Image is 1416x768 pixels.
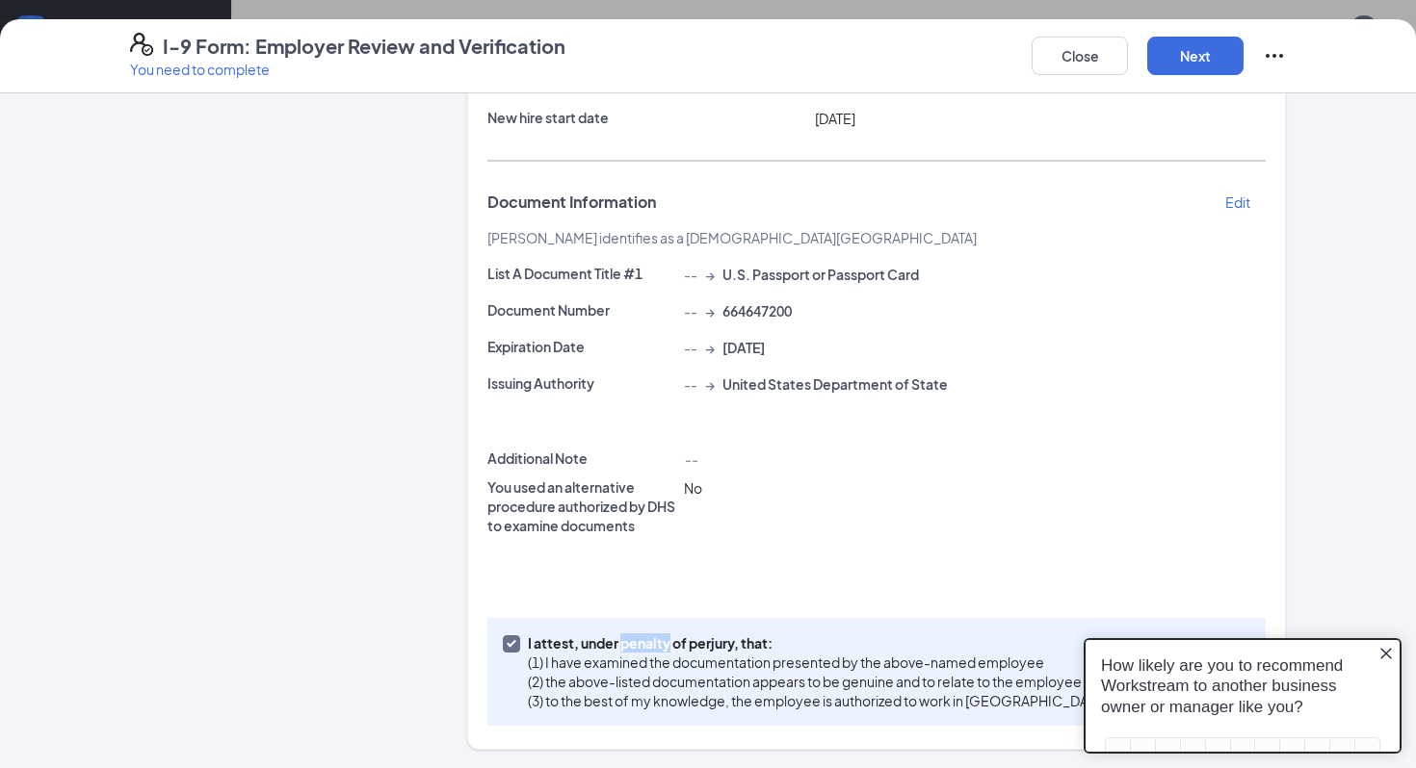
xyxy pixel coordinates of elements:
button: 8 [235,114,261,178]
button: 2 [86,114,112,178]
span: -- [684,265,697,284]
span: No [684,479,702,497]
p: (1) I have examined the documentation presented by the above-named employee [528,653,1129,672]
span: [DATE] [722,338,765,357]
button: 4 [136,114,162,178]
p: Additional Note [487,448,676,468]
p: (2) the above-listed documentation appears to be genuine and to relate to the employee named [528,672,1129,691]
span: Document Information [487,192,656,212]
button: 7 [210,114,236,178]
span: 664647200 [722,301,792,320]
span: [PERSON_NAME] identifies as a [DEMOGRAPHIC_DATA][GEOGRAPHIC_DATA] [487,229,977,246]
p: I attest, under penalty of perjury, that: [528,633,1129,653]
p: List A Document Title #1 [487,264,676,283]
span: -- [684,338,697,357]
span: → [705,301,715,320]
button: 1 [61,114,87,178]
p: You need to complete [130,60,565,79]
span: → [705,374,715,394]
span: -- [684,374,697,394]
p: You used an alternative procedure authorized by DHS to examine documents [487,477,676,535]
button: 10 [285,114,311,178]
h4: I-9 Form: Employer Review and Verification [163,33,565,60]
p: Issuing Authority [487,373,676,393]
p: Document Number [487,300,676,320]
button: 6 [185,114,211,178]
p: Expiration Date [487,337,676,356]
p: New hire start date [487,108,807,127]
span: -- [684,301,697,320]
p: (3) to the best of my knowledge, the employee is authorized to work in [GEOGRAPHIC_DATA]. [528,691,1129,710]
svg: FormI9EVerifyIcon [130,33,153,56]
span: [DATE] [815,110,855,127]
span: → [705,265,715,284]
button: Next [1147,37,1244,75]
button: 5 [161,114,187,178]
button: 3 [111,114,137,178]
span: → [705,338,715,357]
span: -- [684,450,697,468]
button: Close [1032,37,1128,75]
span: United States Department of State [722,374,948,394]
iframe: Sprig User Feedback Dialog [1069,624,1416,768]
button: 9 [260,114,286,178]
span: U.S. Passport or Passport Card [722,265,919,284]
button: 0 [36,114,62,178]
p: Edit [1225,192,1250,212]
svg: Ellipses [1263,44,1286,67]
